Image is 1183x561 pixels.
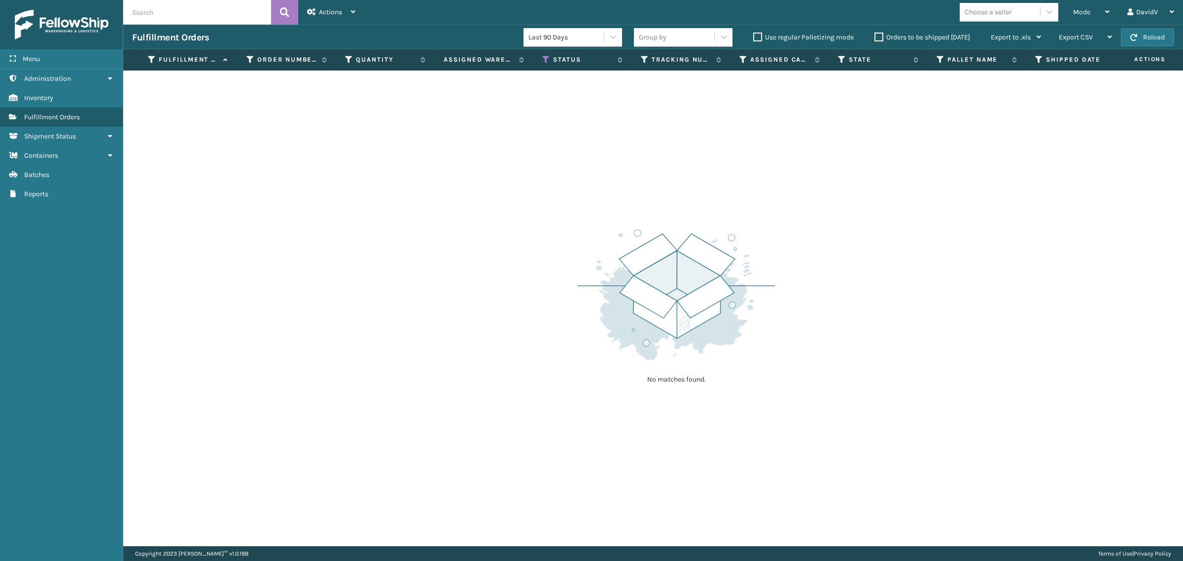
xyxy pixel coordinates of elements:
label: Tracking Number [652,55,711,64]
span: Export to .xls [991,33,1031,41]
label: Pallet Name [947,55,1007,64]
label: Assigned Warehouse [444,55,514,64]
span: Administration [24,74,71,83]
span: Shipment Status [24,132,76,140]
span: Fulfillment Orders [24,113,80,121]
span: Reports [24,190,48,198]
span: Actions [1103,51,1172,68]
span: Batches [24,171,49,179]
p: Copyright 2023 [PERSON_NAME]™ v 1.0.188 [135,546,248,561]
span: Inventory [24,94,53,102]
h3: Fulfillment Orders [132,32,209,43]
label: Use regular Palletizing mode [753,33,854,41]
label: Fulfillment Order Id [159,55,218,64]
span: Containers [24,151,58,160]
label: Assigned Carrier Service [750,55,810,64]
a: Terms of Use [1098,550,1132,557]
div: Group by [639,32,666,42]
div: Last 90 Days [528,32,605,42]
label: Order Number [257,55,317,64]
div: | [1098,546,1171,561]
label: Shipped Date [1046,55,1106,64]
span: Actions [319,8,342,16]
a: Privacy Policy [1134,550,1171,557]
label: Quantity [356,55,416,64]
label: Orders to be shipped [DATE] [874,33,970,41]
label: Status [553,55,613,64]
span: Export CSV [1059,33,1093,41]
img: logo [15,10,108,39]
span: Menu [23,55,40,63]
button: Reload [1121,29,1174,46]
span: Mode [1073,8,1090,16]
div: Choose a seller [965,7,1011,17]
label: State [849,55,908,64]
